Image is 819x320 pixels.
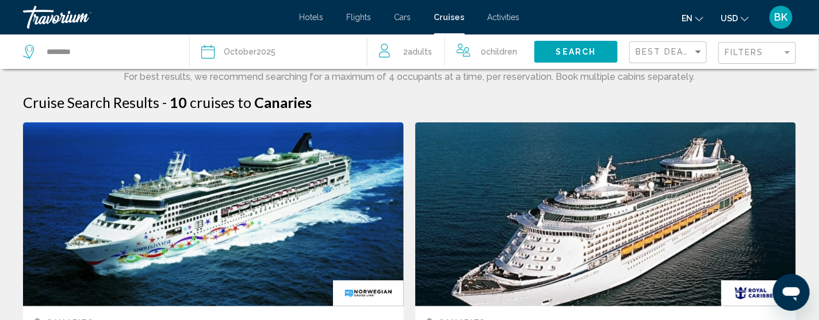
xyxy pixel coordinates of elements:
[162,94,167,111] span: -
[170,94,187,111] span: 10
[190,94,251,111] span: cruises to
[486,47,517,56] span: Children
[766,5,796,29] button: User Menu
[403,44,432,60] span: 2
[224,47,257,56] span: October
[23,122,404,306] img: 1610016492.png
[636,47,696,56] span: Best Deals
[434,13,465,22] a: Cruises
[347,13,372,22] a: Flights
[682,14,692,23] span: en
[300,13,324,22] a: Hotels
[201,34,356,69] button: October2025
[23,94,159,111] h1: Cruise Search Results
[718,41,796,65] button: Filter
[481,44,517,60] span: 0
[415,122,796,306] img: 1632319317.jpg
[254,94,312,111] span: Canaries
[721,10,749,26] button: Change currency
[773,274,810,311] iframe: Button to launch messaging window
[23,6,288,29] a: Travorium
[636,48,703,57] mat-select: Sort by
[721,280,796,306] img: rci_new_resized.gif
[395,13,411,22] a: Cars
[556,48,596,57] span: Search
[333,280,404,306] img: ncl.gif
[682,10,703,26] button: Change language
[408,47,432,56] span: Adults
[488,13,520,22] a: Activities
[725,48,764,57] span: Filters
[224,44,275,60] div: 2025
[775,11,788,23] span: BK
[534,41,618,62] button: Search
[721,14,738,23] span: USD
[368,34,534,69] button: Travelers: 2 adults, 0 children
